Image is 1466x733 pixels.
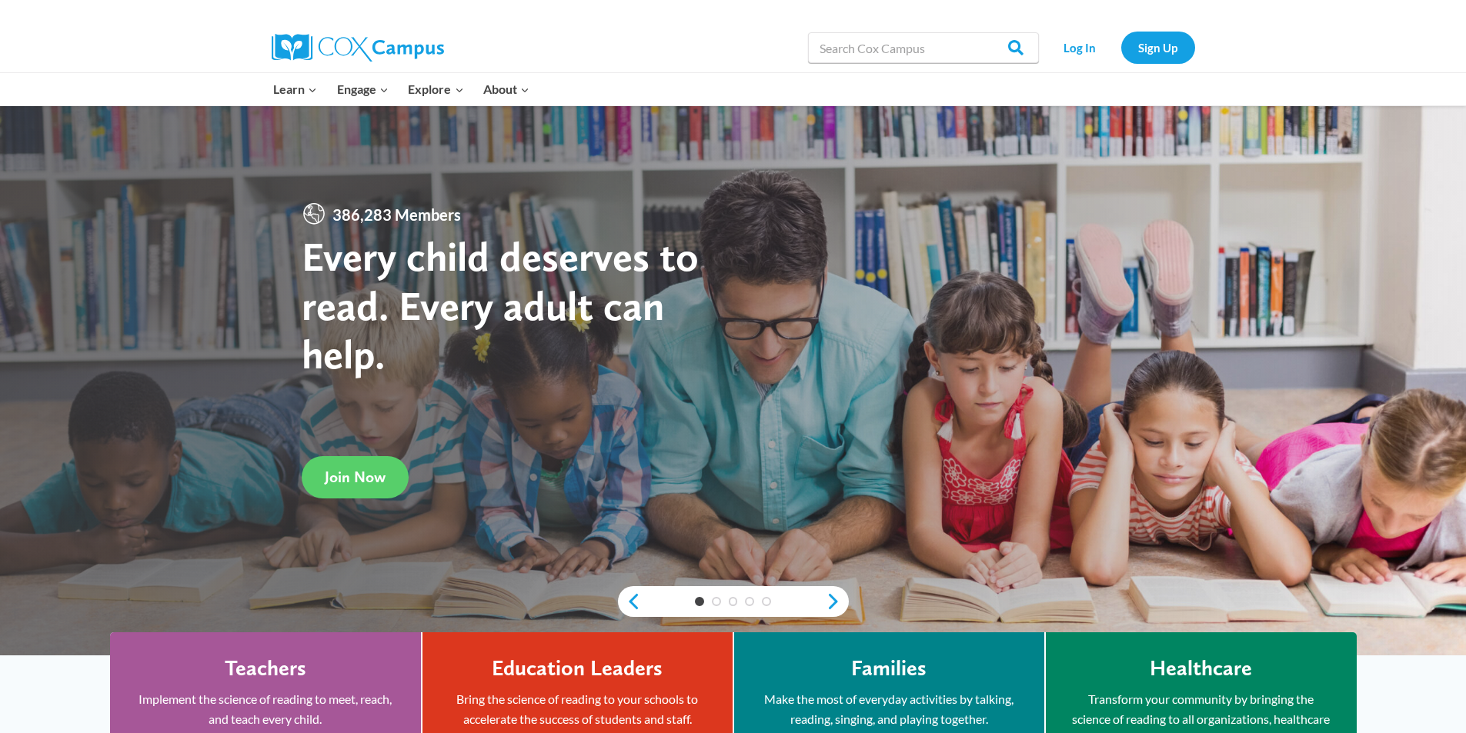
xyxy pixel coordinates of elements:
[618,592,641,611] a: previous
[729,597,738,606] a: 3
[302,456,409,498] a: Join Now
[695,597,704,606] a: 1
[826,592,849,611] a: next
[337,79,389,99] span: Engage
[325,468,386,486] span: Join Now
[225,655,306,681] h4: Teachers
[1047,32,1195,63] nav: Secondary Navigation
[492,655,663,681] h4: Education Leaders
[483,79,529,99] span: About
[1121,32,1195,63] a: Sign Up
[446,689,710,728] p: Bring the science of reading to your schools to accelerate the success of students and staff.
[745,597,754,606] a: 4
[808,32,1039,63] input: Search Cox Campus
[851,655,927,681] h4: Families
[133,689,398,728] p: Implement the science of reading to meet, reach, and teach every child.
[302,232,699,378] strong: Every child deserves to read. Every adult can help.
[326,202,467,226] span: 386,283 Members
[712,597,721,606] a: 2
[762,597,771,606] a: 5
[273,79,317,99] span: Learn
[1150,655,1252,681] h4: Healthcare
[1047,32,1114,63] a: Log In
[618,586,849,617] div: content slider buttons
[264,73,539,105] nav: Primary Navigation
[408,79,463,99] span: Explore
[272,34,444,62] img: Cox Campus
[757,689,1021,728] p: Make the most of everyday activities by talking, reading, singing, and playing together.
